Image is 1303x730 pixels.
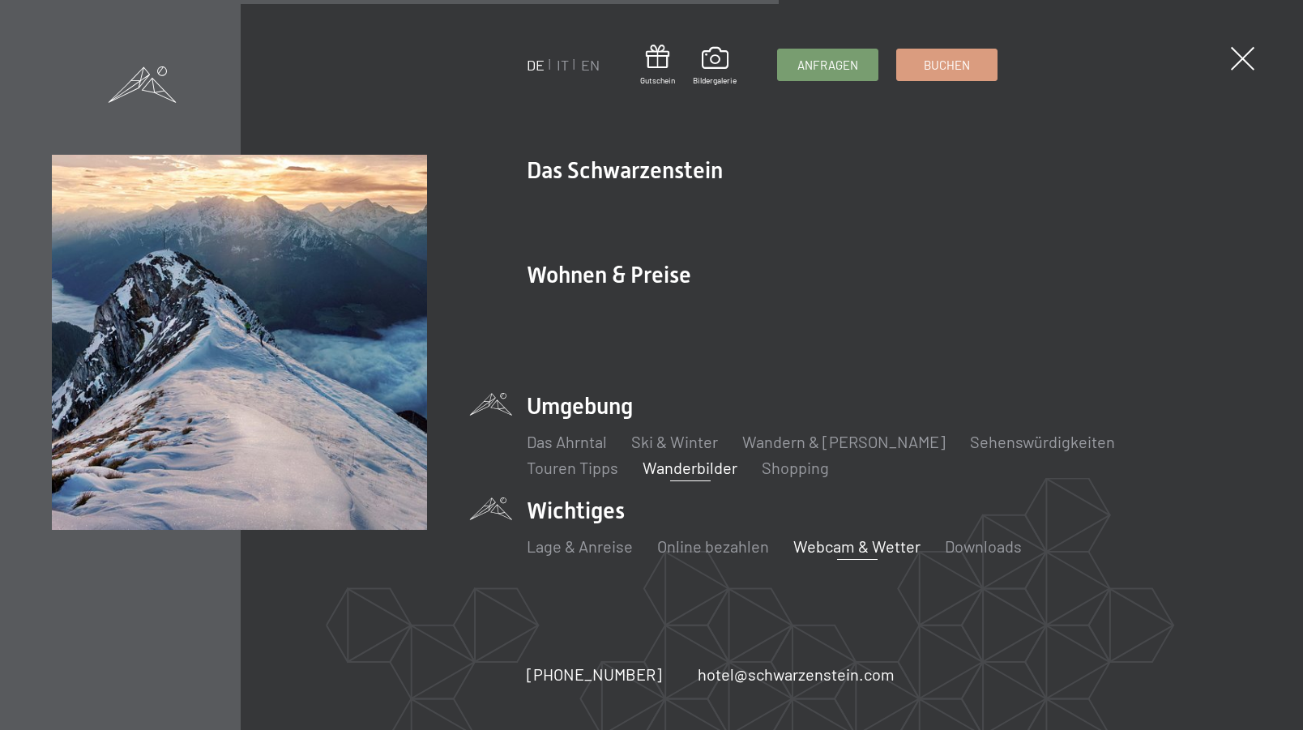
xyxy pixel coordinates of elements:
[557,56,569,74] a: IT
[527,458,618,477] a: Touren Tipps
[643,458,737,477] a: Wanderbilder
[793,536,921,556] a: Webcam & Wetter
[527,536,633,556] a: Lage & Anreise
[640,45,675,86] a: Gutschein
[693,47,737,86] a: Bildergalerie
[797,57,858,74] span: Anfragen
[897,49,997,80] a: Buchen
[581,56,600,74] a: EN
[527,56,545,74] a: DE
[631,432,718,451] a: Ski & Winter
[527,663,662,685] a: [PHONE_NUMBER]
[778,49,878,80] a: Anfragen
[742,432,946,451] a: Wandern & [PERSON_NAME]
[970,432,1115,451] a: Sehenswürdigkeiten
[527,664,662,684] span: [PHONE_NUMBER]
[640,75,675,86] span: Gutschein
[762,458,829,477] a: Shopping
[698,663,895,685] a: hotel@schwarzenstein.com
[945,536,1022,556] a: Downloads
[527,432,607,451] a: Das Ahrntal
[657,536,769,556] a: Online bezahlen
[693,75,737,86] span: Bildergalerie
[924,57,970,74] span: Buchen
